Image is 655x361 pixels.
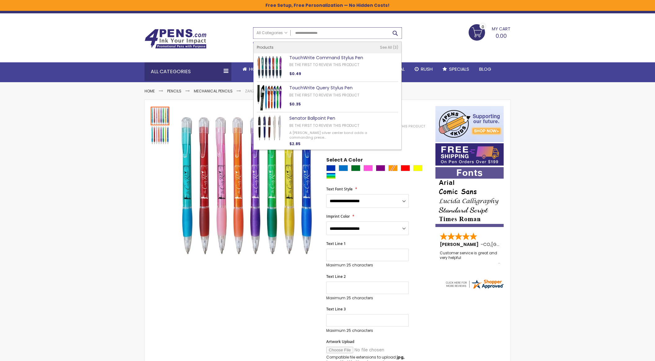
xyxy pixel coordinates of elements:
[376,165,385,171] div: Purple
[249,66,262,72] span: Home
[289,115,335,121] a: Senator Ballpoint Pen
[194,88,233,94] a: Mechanical Pencils
[289,62,359,67] a: Be the first to review this product
[326,263,409,268] p: Maximum 25 characters
[360,124,425,129] a: Be the first to review this product
[257,115,282,141] img: Senator Ballpoint Pen
[445,279,504,290] img: 4pens.com widget logo
[289,55,363,61] a: TouchWrite Command Stylus Pen
[289,141,301,146] span: $2.85
[256,30,287,35] span: All Categories
[435,106,504,142] img: 4pens 4 kids
[410,62,438,76] a: Rush
[445,286,504,291] a: 4pens.com certificate URL
[253,28,291,38] a: All Categories
[326,306,346,312] span: Text Line 3
[151,125,169,145] div: Zanzibar Promotional Mechanical Pencil
[491,241,537,247] span: [GEOGRAPHIC_DATA]
[440,251,500,264] div: Customer service is great and very helpful
[289,123,359,128] a: Be the first to review this product
[326,186,353,192] span: Text Font Style
[151,106,170,125] div: Zanzibar Promotional Mechanical Pencil
[479,66,491,72] span: Blog
[438,62,474,76] a: Specials
[435,143,504,166] img: Free shipping on orders over $199
[289,85,353,91] a: TouchWrite Query Stylus Pen
[350,39,402,51] div: Free shipping on pen orders over $199
[257,85,282,110] img: TouchWrite Query Stylus Pen
[380,45,392,50] span: See All
[176,115,318,257] img: Zanzibar Promotional Mechanical Pencil
[289,101,301,107] span: $0.35
[326,274,346,279] span: Text Line 2
[289,71,301,76] span: $0.49
[145,29,207,49] img: 4Pens Custom Pens and Promotional Products
[483,241,490,247] span: CO
[326,241,346,246] span: Text Line 1
[145,62,231,81] div: All Categories
[393,45,398,50] span: 3
[257,45,274,50] span: Products
[145,88,155,94] a: Home
[326,165,336,171] div: Blue
[326,328,409,333] p: Maximum 25 characters
[238,62,267,76] a: Home
[443,7,484,11] a: Create an Account
[380,45,398,50] a: See All 3
[474,62,496,76] a: Blog
[289,131,381,140] div: A [PERSON_NAME] silver center band adds a commanding prese...
[363,165,373,171] div: Pink
[421,66,433,72] span: Rush
[490,7,510,12] div: Sign In
[289,92,359,98] a: Be the first to review this product
[339,165,348,171] div: Blue Light
[413,165,422,171] div: Yellow
[415,7,436,11] a: Wishlist
[440,241,481,247] span: [PERSON_NAME]
[326,296,409,301] p: Maximum 25 characters
[245,89,326,94] li: Zanzibar Promotional Mechanical Pencil
[449,66,469,72] span: Specials
[482,24,484,30] span: 0
[469,24,510,40] a: 0.00 0
[435,167,504,227] img: font-personalization-examples
[326,173,336,179] div: Assorted
[401,165,410,171] div: Red
[167,88,181,94] a: Pencils
[257,55,282,80] img: TouchWrite Command Stylus Pen
[351,165,360,171] div: Green
[326,157,363,165] span: Select A Color
[151,126,169,145] img: Zanzibar Promotional Mechanical Pencil
[326,214,350,219] span: Imprint Color
[326,339,354,344] span: Artwork Upload
[481,241,537,247] span: - ,
[496,32,507,40] span: 0.00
